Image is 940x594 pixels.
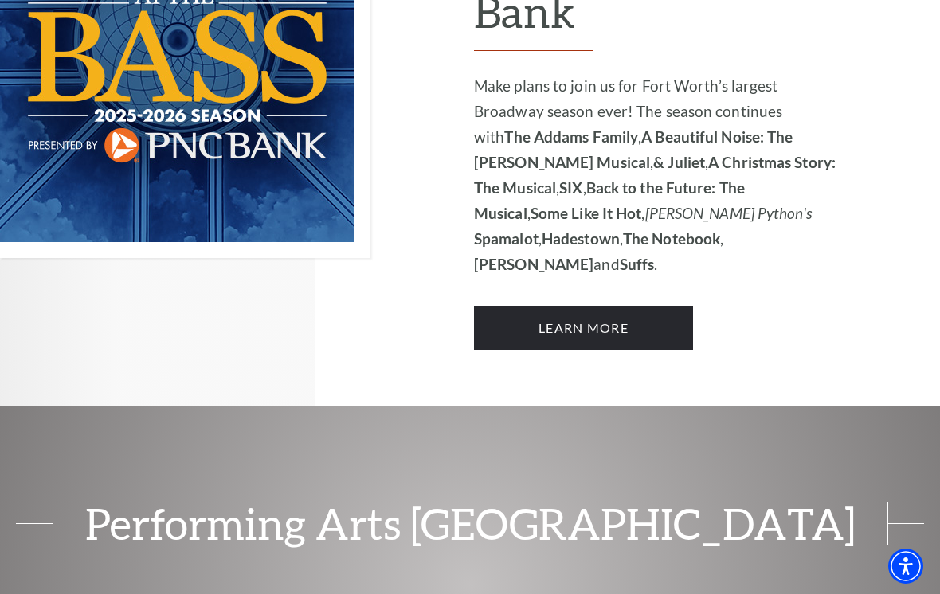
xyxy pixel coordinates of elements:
[542,229,620,248] strong: Hadestown
[474,127,793,171] strong: A Beautiful Noise: The [PERSON_NAME] Musical
[53,502,888,545] span: Performing Arts [GEOGRAPHIC_DATA]
[504,127,638,146] strong: The Addams Family
[559,178,582,197] strong: SIX
[531,204,642,222] strong: Some Like It Hot
[474,73,836,277] p: Make plans to join us for Fort Worth’s largest Broadway season ever! The season continues with , ...
[620,255,655,273] strong: Suffs
[474,178,745,222] strong: Back to the Future: The Musical
[474,229,539,248] strong: Spamalot
[474,153,836,197] strong: A Christmas Story: The Musical
[623,229,720,248] strong: The Notebook
[645,204,812,222] em: [PERSON_NAME] Python's
[888,549,923,584] div: Accessibility Menu
[474,306,693,350] a: Learn More 2025-2026 Broadway at the Bass Season presented by PNC Bank
[474,255,593,273] strong: [PERSON_NAME]
[653,153,705,171] strong: & Juliet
